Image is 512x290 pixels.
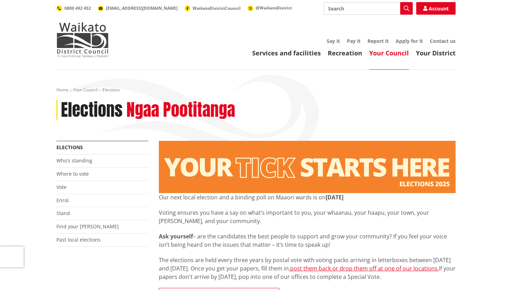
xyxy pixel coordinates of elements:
[159,208,456,225] p: Voting ensures you have a say on what’s important to you, your whaanau, your haapu, your town, yo...
[126,100,235,120] h2: Ngaa Pootitanga
[159,141,456,193] img: Elections - Website banner
[56,184,67,190] a: Vote
[56,144,83,151] a: Elections
[327,38,340,44] a: Say it
[416,49,456,57] a: Your District
[56,236,101,243] a: Past local elections
[61,100,123,120] h1: Elections
[159,232,456,249] p: – are the candidates the best people to support and grow your community? If you feel your voice i...
[159,232,193,240] strong: Ask yourself
[56,87,456,93] nav: breadcrumb
[73,87,98,93] a: Your Council
[416,2,456,15] a: Account
[324,2,413,15] input: Search input
[56,170,89,177] a: Where to vote
[56,157,92,164] a: Who's standing
[290,265,439,272] a: post them back or drop them off at one of our locations.
[159,256,456,281] p: The elections are held every three years by postal vote with voting packs arriving in letterboxes...
[328,49,362,57] a: Recreation
[256,5,292,11] span: @WaikatoDistrict
[248,5,292,11] a: @WaikatoDistrict
[347,38,360,44] a: Pay it
[252,49,321,57] a: Services and facilities
[56,22,109,57] img: Waikato District Council - Te Kaunihera aa Takiwaa o Waikato
[396,38,423,44] a: Apply for it
[64,5,91,11] span: 0800 492 452
[56,223,119,230] a: Find your [PERSON_NAME]
[430,38,456,44] a: Contact us
[159,193,456,201] p: Our next local election and a binding poll on Maaori wards is on
[185,5,241,11] a: WaikatoDistrictCouncil
[369,49,409,57] a: Your Council
[56,5,91,11] a: 0800 492 452
[193,5,241,11] span: WaikatoDistrictCouncil
[56,87,68,93] a: Home
[106,5,178,11] span: [EMAIL_ADDRESS][DOMAIN_NAME]
[326,193,343,201] strong: [DATE]
[56,210,70,216] a: Stand
[367,38,389,44] a: Report it
[102,87,120,93] span: Elections
[98,5,178,11] a: [EMAIL_ADDRESS][DOMAIN_NAME]
[56,197,69,204] a: Enrol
